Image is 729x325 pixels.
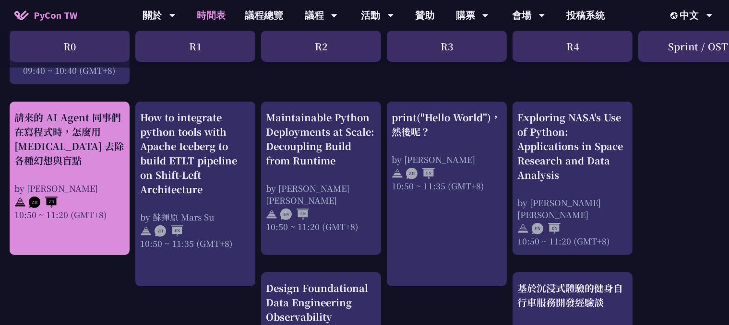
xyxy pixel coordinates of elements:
[517,110,628,247] a: Exploring NASA's Use of Python: Applications in Space Research and Data Analysis by [PERSON_NAME]...
[140,110,251,197] div: How to integrate python tools with Apache Iceberg to build ETLT pipeline on Shift-Left Architecture
[513,31,633,62] div: R4
[29,197,58,208] img: ZHZH.38617ef.svg
[140,211,251,223] div: by 蘇揮原 Mars Su
[140,110,251,278] a: How to integrate python tools with Apache Iceberg to build ETLT pipeline on Shift-Left Architectu...
[261,31,381,62] div: R2
[10,31,130,62] div: R0
[517,235,628,247] div: 10:50 ~ 11:20 (GMT+8)
[392,153,502,165] div: by [PERSON_NAME]
[266,209,277,220] img: svg+xml;base64,PHN2ZyB4bWxucz0iaHR0cDovL3d3dy53My5vcmcvMjAwMC9zdmciIHdpZHRoPSIyNCIgaGVpZ2h0PSIyNC...
[266,110,376,168] div: Maintainable Python Deployments at Scale: Decoupling Build from Runtime
[140,237,251,249] div: 10:50 ~ 11:35 (GMT+8)
[266,221,376,232] div: 10:50 ~ 11:20 (GMT+8)
[517,197,628,221] div: by [PERSON_NAME] [PERSON_NAME]
[387,31,507,62] div: R3
[266,182,376,206] div: by [PERSON_NAME] [PERSON_NAME]
[14,11,29,20] img: Home icon of PyCon TW 2025
[14,209,125,221] div: 10:50 ~ 11:20 (GMT+8)
[517,281,628,310] div: 基於沉浸式體驗的健身自行車服務開發經驗談
[14,182,125,194] div: by [PERSON_NAME]
[14,110,125,247] a: 請來的 AI Agent 同事們在寫程式時，怎麼用 [MEDICAL_DATA] 去除各種幻想與盲點 by [PERSON_NAME] 10:50 ~ 11:20 (GMT+8)
[406,168,435,179] img: ZHEN.371966e.svg
[280,209,309,220] img: ENEN.5a408d1.svg
[392,110,502,139] div: print("Hello World")，然後呢？
[135,31,255,62] div: R1
[392,168,403,179] img: svg+xml;base64,PHN2ZyB4bWxucz0iaHR0cDovL3d3dy53My5vcmcvMjAwMC9zdmciIHdpZHRoPSIyNCIgaGVpZ2h0PSIyNC...
[266,110,376,247] a: Maintainable Python Deployments at Scale: Decoupling Build from Runtime by [PERSON_NAME] [PERSON_...
[517,223,529,234] img: svg+xml;base64,PHN2ZyB4bWxucz0iaHR0cDovL3d3dy53My5vcmcvMjAwMC9zdmciIHdpZHRoPSIyNCIgaGVpZ2h0PSIyNC...
[140,225,152,237] img: svg+xml;base64,PHN2ZyB4bWxucz0iaHR0cDovL3d3dy53My5vcmcvMjAwMC9zdmciIHdpZHRoPSIyNCIgaGVpZ2h0PSIyNC...
[517,110,628,182] div: Exploring NASA's Use of Python: Applications in Space Research and Data Analysis
[266,281,376,324] div: Design Foundational Data Engineering Observability
[670,12,680,19] img: Locale Icon
[14,110,125,168] div: 請來的 AI Agent 同事們在寫程式時，怎麼用 [MEDICAL_DATA] 去除各種幻想與盲點
[532,223,561,234] img: ENEN.5a408d1.svg
[155,225,183,237] img: ZHEN.371966e.svg
[392,110,502,278] a: print("Hello World")，然後呢？ by [PERSON_NAME] 10:50 ~ 11:35 (GMT+8)
[5,3,87,27] a: PyCon TW
[392,180,502,192] div: 10:50 ~ 11:35 (GMT+8)
[34,8,77,23] span: PyCon TW
[14,64,125,76] div: 09:40 ~ 10:40 (GMT+8)
[14,197,26,208] img: svg+xml;base64,PHN2ZyB4bWxucz0iaHR0cDovL3d3dy53My5vcmcvMjAwMC9zdmciIHdpZHRoPSIyNCIgaGVpZ2h0PSIyNC...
